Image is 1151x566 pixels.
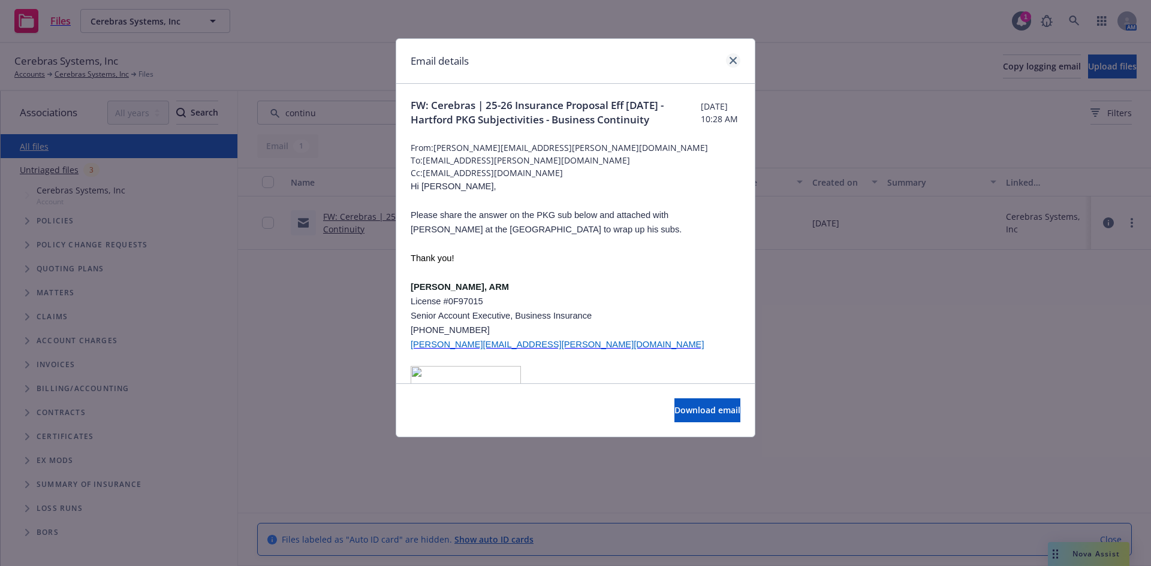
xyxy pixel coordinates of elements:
[726,53,740,68] a: close
[674,404,740,416] span: Download email
[411,325,490,335] span: [PHONE_NUMBER]
[411,53,469,69] h1: Email details
[411,181,496,191] span: Hi [PERSON_NAME],
[411,366,521,385] img: image001.png@01DBA3DD.02F2FB60
[411,141,740,154] span: From: [PERSON_NAME][EMAIL_ADDRESS][PERSON_NAME][DOMAIN_NAME]
[411,210,682,234] span: Please share the answer on the PKG sub below and attached with [PERSON_NAME] at the [GEOGRAPHIC_D...
[411,340,704,349] a: [PERSON_NAME][EMAIL_ADDRESS][PERSON_NAME][DOMAIN_NAME]
[411,253,454,263] span: Thank you!
[411,296,483,306] span: License #0F97015
[411,311,592,320] span: Senior Account Executive, Business Insurance
[411,167,740,179] span: Cc: [EMAIL_ADDRESS][DOMAIN_NAME]
[411,154,740,167] span: To: [EMAIL_ADDRESS][PERSON_NAME][DOMAIN_NAME]
[701,100,740,125] span: [DATE] 10:28 AM
[674,398,740,422] button: Download email
[411,98,701,127] span: FW: Cerebras | 25-26 Insurance Proposal Eff [DATE] -Hartford PKG Subjectivities - Business Contin...
[411,282,509,292] span: [PERSON_NAME], ARM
